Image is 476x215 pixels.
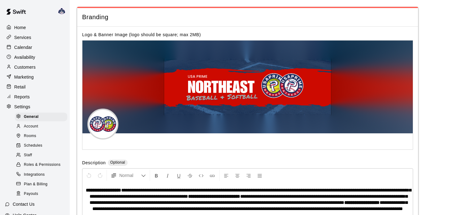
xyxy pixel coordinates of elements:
[174,170,184,181] button: Format Underline
[14,44,32,50] p: Calendar
[15,160,70,170] a: Roles & Permissions
[15,170,70,179] a: Integrations
[232,170,243,181] button: Center Align
[196,170,206,181] button: Insert Code
[14,94,30,100] p: Reports
[5,33,65,42] a: Services
[82,160,106,167] label: Description
[14,54,35,60] p: Availability
[5,62,65,72] a: Customers
[5,23,65,32] a: Home
[15,151,67,160] div: Staff
[95,170,105,181] button: Redo
[14,64,36,70] p: Customers
[24,133,36,139] span: Rooms
[5,53,65,62] a: Availability
[14,74,34,80] p: Marketing
[207,170,218,181] button: Insert Link
[243,170,254,181] button: Right Align
[15,161,67,169] div: Roles & Permissions
[15,112,70,122] a: General
[82,13,413,21] span: Branding
[15,190,67,198] div: Payouts
[15,122,70,131] a: Account
[15,179,70,189] a: Plan & Billing
[24,172,45,178] span: Integrations
[14,34,31,41] p: Services
[24,191,38,197] span: Payouts
[15,113,67,121] div: General
[254,170,265,181] button: Justify Align
[24,181,47,187] span: Plan & Billing
[119,172,141,178] span: Normal
[84,170,94,181] button: Undo
[221,170,231,181] button: Left Align
[15,151,70,160] a: Staff
[15,141,70,151] a: Schedules
[57,5,70,17] div: Larry Yurkonis
[5,43,65,52] a: Calendar
[15,141,67,150] div: Schedules
[5,102,65,111] a: Settings
[14,84,26,90] p: Retail
[14,24,26,31] p: Home
[5,92,65,101] a: Reports
[185,170,195,181] button: Format Strikethrough
[24,152,32,158] span: Staff
[15,122,67,131] div: Account
[13,201,35,207] p: Contact Us
[15,189,70,199] a: Payouts
[58,7,65,15] img: Larry Yurkonis
[108,170,148,181] button: Formatting Options
[5,82,65,92] a: Retail
[110,160,125,165] span: Optional
[151,170,162,181] button: Format Bold
[14,104,30,110] p: Settings
[82,32,201,37] label: Logo & Banner Image (logo should be square; max 2MB)
[15,180,67,189] div: Plan & Billing
[162,170,173,181] button: Format Italics
[5,72,65,82] a: Marketing
[15,132,67,140] div: Rooms
[24,114,39,120] span: General
[15,170,67,179] div: Integrations
[24,123,38,130] span: Account
[24,143,42,149] span: Schedules
[24,162,60,168] span: Roles & Permissions
[15,131,70,141] a: Rooms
